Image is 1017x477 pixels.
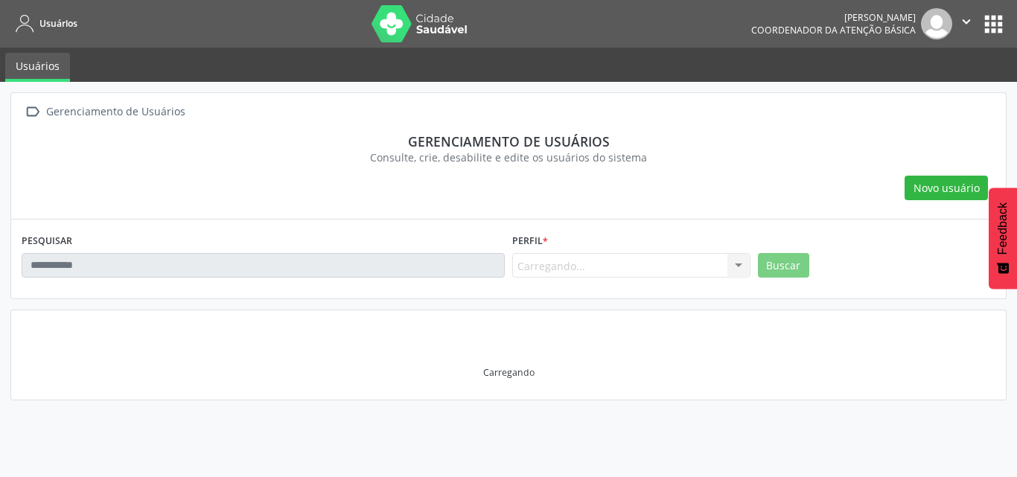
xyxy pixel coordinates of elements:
[22,230,72,253] label: PESQUISAR
[952,8,981,39] button: 
[996,202,1010,254] span: Feedback
[32,150,985,165] div: Consulte, crie, desabilite e edite os usuários do sistema
[22,101,43,123] i: 
[989,188,1017,289] button: Feedback - Mostrar pesquisa
[751,11,916,24] div: [PERSON_NAME]
[905,176,988,201] button: Novo usuário
[483,366,535,379] div: Carregando
[981,11,1007,37] button: apps
[958,13,975,30] i: 
[39,17,77,30] span: Usuários
[512,230,548,253] label: Perfil
[5,53,70,82] a: Usuários
[10,11,77,36] a: Usuários
[921,8,952,39] img: img
[758,253,809,278] button: Buscar
[751,24,916,36] span: Coordenador da Atenção Básica
[32,133,985,150] div: Gerenciamento de usuários
[22,101,188,123] a:  Gerenciamento de Usuários
[914,180,980,196] span: Novo usuário
[43,101,188,123] div: Gerenciamento de Usuários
